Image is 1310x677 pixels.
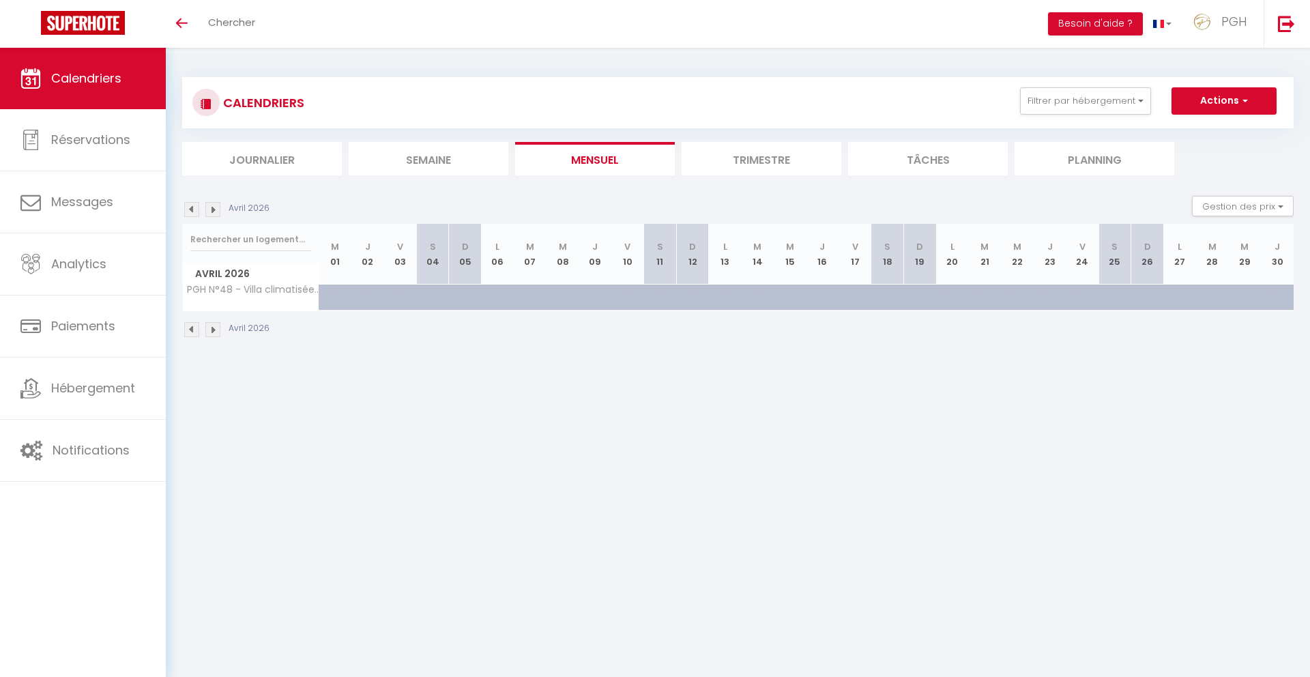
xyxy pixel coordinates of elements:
button: Actions [1171,87,1277,115]
abbr: J [1047,240,1053,253]
th: 02 [351,224,384,285]
abbr: D [916,240,923,253]
th: 07 [514,224,547,285]
th: 18 [871,224,904,285]
span: Hébergement [51,379,135,397]
th: 21 [969,224,1002,285]
img: Super Booking [41,11,125,35]
abbr: M [331,240,339,253]
abbr: M [526,240,534,253]
abbr: V [397,240,403,253]
span: PGH N°48 - Villa climatisée, 3 chambres [185,285,321,295]
span: Réservations [51,131,130,148]
abbr: L [1178,240,1182,253]
abbr: J [1275,240,1280,253]
button: Filtrer par hébergement [1020,87,1151,115]
p: Avril 2026 [229,202,270,215]
th: 11 [644,224,677,285]
input: Rechercher un logement... [190,227,311,252]
th: 19 [903,224,936,285]
th: 04 [416,224,449,285]
span: Messages [51,193,113,210]
abbr: J [365,240,370,253]
li: Journalier [182,142,342,175]
abbr: V [1079,240,1086,253]
abbr: M [559,240,567,253]
span: Notifications [53,442,130,459]
th: 28 [1196,224,1229,285]
iframe: Chat [1252,616,1300,667]
th: 09 [579,224,611,285]
th: 16 [806,224,839,285]
th: 20 [936,224,969,285]
th: 15 [774,224,806,285]
img: ... [1192,12,1212,31]
abbr: L [723,240,727,253]
abbr: M [786,240,794,253]
th: 26 [1131,224,1164,285]
abbr: V [624,240,630,253]
li: Mensuel [515,142,675,175]
abbr: M [1208,240,1217,253]
th: 29 [1229,224,1262,285]
abbr: M [1240,240,1249,253]
li: Planning [1015,142,1174,175]
th: 25 [1098,224,1131,285]
th: 13 [709,224,742,285]
abbr: M [1013,240,1021,253]
th: 27 [1163,224,1196,285]
th: 12 [676,224,709,285]
p: Avril 2026 [229,322,270,335]
button: Gestion des prix [1192,196,1294,216]
abbr: S [430,240,436,253]
abbr: D [1144,240,1151,253]
li: Tâches [848,142,1008,175]
abbr: V [852,240,858,253]
th: 06 [482,224,514,285]
abbr: D [689,240,696,253]
abbr: J [592,240,598,253]
abbr: L [495,240,499,253]
th: 17 [839,224,871,285]
span: Chercher [208,15,255,29]
th: 30 [1261,224,1294,285]
span: Analytics [51,255,106,272]
li: Trimestre [682,142,841,175]
abbr: L [950,240,955,253]
span: Avril 2026 [183,264,319,284]
th: 24 [1066,224,1099,285]
span: PGH [1221,13,1247,30]
abbr: J [819,240,825,253]
th: 10 [611,224,644,285]
th: 14 [741,224,774,285]
abbr: D [462,240,469,253]
abbr: S [657,240,663,253]
li: Semaine [349,142,508,175]
span: Paiements [51,317,115,334]
abbr: M [980,240,989,253]
abbr: S [884,240,890,253]
span: Calendriers [51,70,121,87]
img: logout [1278,15,1295,32]
th: 03 [384,224,417,285]
button: Besoin d'aide ? [1048,12,1143,35]
th: 22 [1001,224,1034,285]
h3: CALENDRIERS [220,87,304,118]
th: 23 [1034,224,1066,285]
abbr: S [1111,240,1118,253]
th: 08 [547,224,579,285]
th: 01 [319,224,352,285]
th: 05 [449,224,482,285]
abbr: M [753,240,761,253]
